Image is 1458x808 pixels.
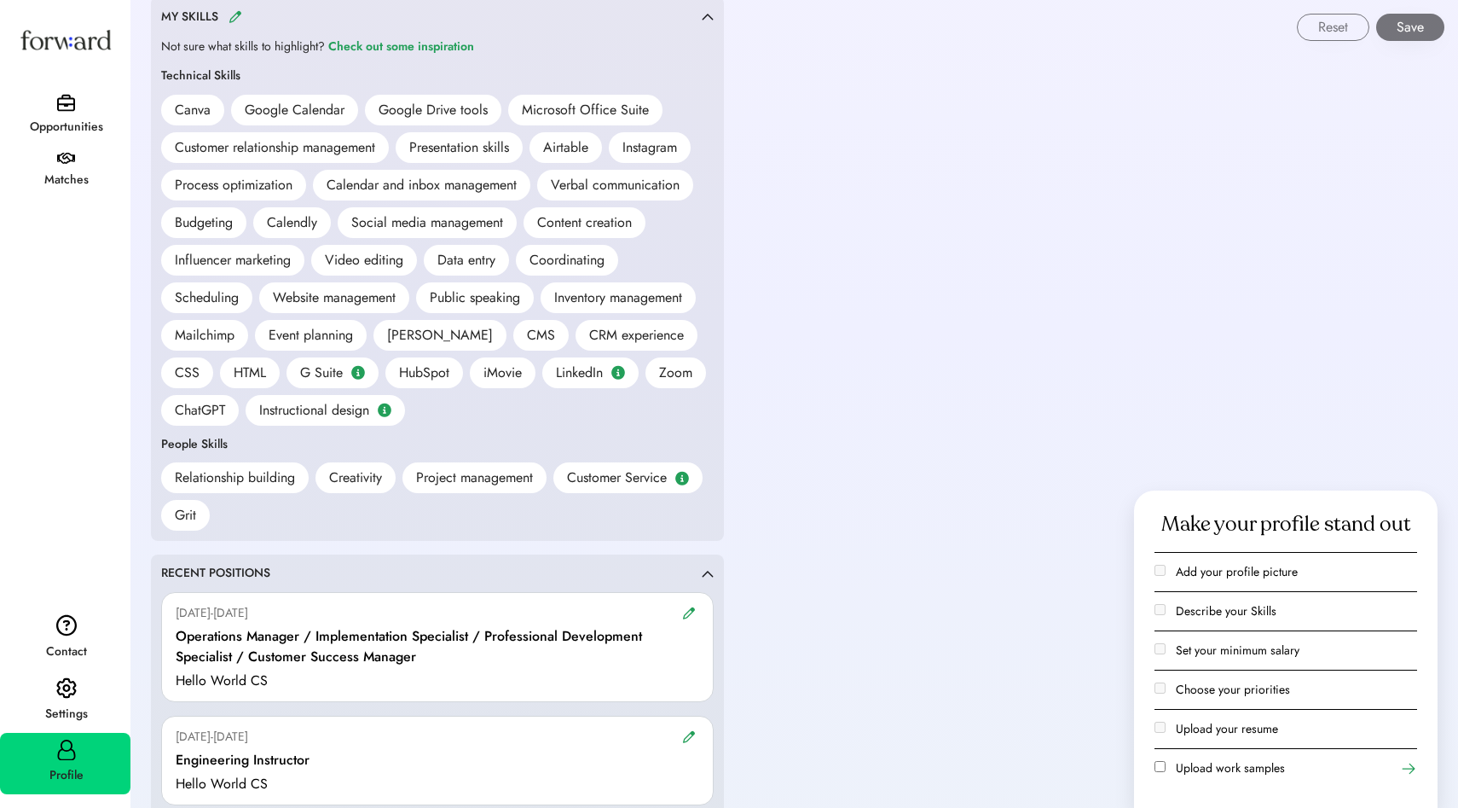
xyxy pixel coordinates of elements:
[161,436,228,453] div: People Skills
[175,325,234,346] div: Mailchimp
[659,363,692,383] div: Zoom
[483,363,522,383] div: iMovie
[610,365,626,380] img: info-green.svg
[273,288,396,308] div: Website management
[1176,681,1290,698] label: Choose your priorities
[57,94,75,112] img: briefcase.svg
[56,614,77,637] img: contact.svg
[1176,602,1276,619] label: Describe your Skills
[537,212,632,233] div: Content creation
[57,153,75,165] img: handshake.svg
[1176,720,1278,737] label: Upload your resume
[175,175,292,195] div: Process optimization
[399,363,449,383] div: HubSpot
[176,750,310,770] div: Engineering Instructor
[161,565,270,582] div: RECENT POSITIONS
[175,363,200,383] div: CSS
[1176,563,1298,580] label: Add your profile picture
[176,671,268,691] div: Hello World CS
[702,570,714,578] img: caret-up.svg
[176,729,248,746] div: [DATE]-[DATE]
[300,363,343,383] div: G Suite
[2,765,130,786] div: Profile
[377,403,392,417] img: info-green.svg
[1176,759,1285,776] label: Upload work samples
[175,212,233,233] div: Budgeting
[175,400,225,421] div: ChatGPT
[175,250,291,270] div: Influencer marketing
[234,363,266,383] div: HTML
[56,677,77,700] img: settings.svg
[589,325,684,346] div: CRM experience
[527,325,555,346] div: CMS
[682,730,696,743] img: pencil.svg
[556,363,603,383] div: LinkedIn
[529,250,605,270] div: Coordinating
[430,288,520,308] div: Public speaking
[327,175,517,195] div: Calendar and inbox management
[567,468,667,488] div: Customer Service
[379,100,488,120] div: Google Drive tools
[329,468,382,488] div: Creativity
[175,137,375,158] div: Customer relationship management
[387,325,493,346] div: [PERSON_NAME]
[328,37,474,57] div: Check out some inspiration
[175,505,196,526] div: Grit
[259,400,369,421] div: Instructional design
[522,100,649,120] div: Microsoft Office Suite
[1161,511,1411,538] div: Make your profile stand out
[176,774,268,794] div: Hello World CS
[351,212,503,233] div: Social media management
[1376,14,1444,41] button: Save
[161,38,325,55] div: Not sure what skills to highlight?
[267,212,317,233] div: Calendly
[176,605,248,622] div: [DATE]-[DATE]
[176,626,699,667] div: Operations Manager / Implementation Specialist / Professional Development Specialist / Customer S...
[674,471,690,485] img: info-green.svg
[325,250,403,270] div: Video editing
[1297,14,1369,41] button: Reset
[682,607,696,619] img: pencil.svg
[269,325,353,346] div: Event planning
[409,137,509,158] div: Presentation skills
[245,100,344,120] div: Google Calendar
[17,14,114,66] img: Forward logo
[161,67,240,84] div: Technical Skills
[2,704,130,724] div: Settings
[350,365,366,380] img: info-green.svg
[175,288,239,308] div: Scheduling
[416,468,533,488] div: Project management
[175,100,211,120] div: Canva
[554,288,682,308] div: Inventory management
[1176,642,1299,659] label: Set your minimum salary
[2,170,130,190] div: Matches
[2,117,130,137] div: Opportunities
[175,468,295,488] div: Relationship building
[2,642,130,662] div: Contact
[543,137,588,158] div: Airtable
[551,175,680,195] div: Verbal communication
[622,137,677,158] div: Instagram
[437,250,495,270] div: Data entry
